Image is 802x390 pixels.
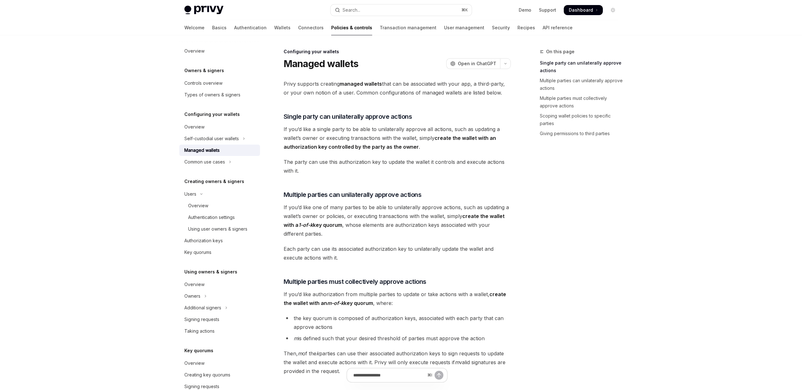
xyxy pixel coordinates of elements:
[188,225,247,233] div: Using user owners & signers
[284,190,422,199] span: Multiple parties can unilaterally approve actions
[343,6,360,14] div: Search...
[492,20,510,35] a: Security
[284,203,511,238] span: If you’d like one of many parties to be able to unilaterally approve actions, such as updating a ...
[184,237,223,244] div: Authorization keys
[179,200,260,211] a: Overview
[284,125,511,151] span: If you’d like a single party to be able to unilaterally approve all actions, such as updating a w...
[294,335,298,341] em: m
[184,292,200,300] div: Owners
[184,135,239,142] div: Self-custodial user wallets
[608,5,618,15] button: Toggle dark mode
[274,20,291,35] a: Wallets
[184,91,240,99] div: Types of owners & signers
[188,202,208,209] div: Overview
[435,371,443,380] button: Send message
[298,350,302,357] em: m
[184,6,223,14] img: light logo
[444,20,484,35] a: User management
[179,223,260,235] a: Using user owners & signers
[284,244,511,262] span: Each party can use its associated authorization key to unilaterally update the wallet and execute...
[543,20,573,35] a: API reference
[540,111,623,129] a: Scoping wallet policies to specific parties
[179,45,260,57] a: Overview
[184,158,225,166] div: Common use cases
[340,81,382,87] strong: managed wallets
[184,20,205,35] a: Welcome
[284,112,412,121] span: Single party can unilaterally approve actions
[179,121,260,133] a: Overview
[540,93,623,111] a: Multiple parties must collectively approve actions
[458,60,496,67] span: Open in ChatGPT
[179,212,260,223] a: Authentication settings
[284,158,511,175] span: The party can use this authorization key to update the wallet it controls and execute actions wit...
[179,314,260,325] a: Signing requests
[455,359,459,365] em: m
[184,268,237,276] h5: Using owners & signers
[380,20,436,35] a: Transaction management
[179,235,260,246] a: Authorization keys
[284,58,359,69] h1: Managed wallets
[179,247,260,258] a: Key quorums
[188,214,235,221] div: Authentication settings
[184,190,196,198] div: Users
[184,47,205,55] div: Overview
[331,4,472,16] button: Open search
[298,222,313,228] em: 1-of-k
[179,290,260,302] button: Toggle Owners section
[540,129,623,139] a: Giving permissions to third parties
[284,49,511,55] div: Configuring your wallets
[284,334,511,343] li: is defined such that your desired threshold of parties must approve the action
[316,350,319,357] em: k
[184,178,244,185] h5: Creating owners & signers
[564,5,603,15] a: Dashboard
[284,314,511,331] li: the key quorum is composed of authorization keys, associated with each party that can approve act...
[184,359,205,367] div: Overview
[179,325,260,337] a: Taking actions
[184,316,219,323] div: Signing requests
[234,20,267,35] a: Authentication
[546,48,574,55] span: On this page
[184,371,230,379] div: Creating key quorums
[179,358,260,369] a: Overview
[284,349,511,376] span: Then, of the parties can use their associated authorization keys to sign requests to update the w...
[331,20,372,35] a: Policies & controls
[179,133,260,144] button: Toggle Self-custodial user wallets section
[284,79,511,97] span: Privy supports creating that can be associated with your app, a third-party, or your own notion o...
[540,58,623,76] a: Single party can unilaterally approve actions
[569,7,593,13] span: Dashboard
[179,369,260,381] a: Creating key quorums
[461,8,468,13] span: ⌘ K
[179,145,260,156] a: Managed wallets
[184,79,222,87] div: Controls overview
[212,20,227,35] a: Basics
[517,20,535,35] a: Recipes
[519,7,531,13] a: Demo
[179,302,260,313] button: Toggle Additional signers section
[540,76,623,93] a: Multiple parties can unilaterally approve actions
[179,77,260,89] a: Controls overview
[179,279,260,290] a: Overview
[284,290,511,307] span: If you’d like authorization from multiple parties to update or take actions with a wallet, , where:
[179,156,260,168] button: Toggle Common use cases section
[284,277,426,286] span: Multiple parties must collectively approve actions
[539,7,556,13] a: Support
[184,347,213,354] h5: Key quorums
[179,188,260,200] button: Toggle Users section
[184,249,211,256] div: Key quorums
[184,123,205,131] div: Overview
[298,20,324,35] a: Connectors
[327,300,344,306] em: m-of-k
[446,58,500,69] button: Open in ChatGPT
[184,111,240,118] h5: Configuring your wallets
[353,368,425,382] input: Ask a question...
[184,281,205,288] div: Overview
[184,304,221,312] div: Additional signers
[179,89,260,100] a: Types of owners & signers
[184,67,224,74] h5: Owners & signers
[184,146,220,154] div: Managed wallets
[184,327,215,335] div: Taking actions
